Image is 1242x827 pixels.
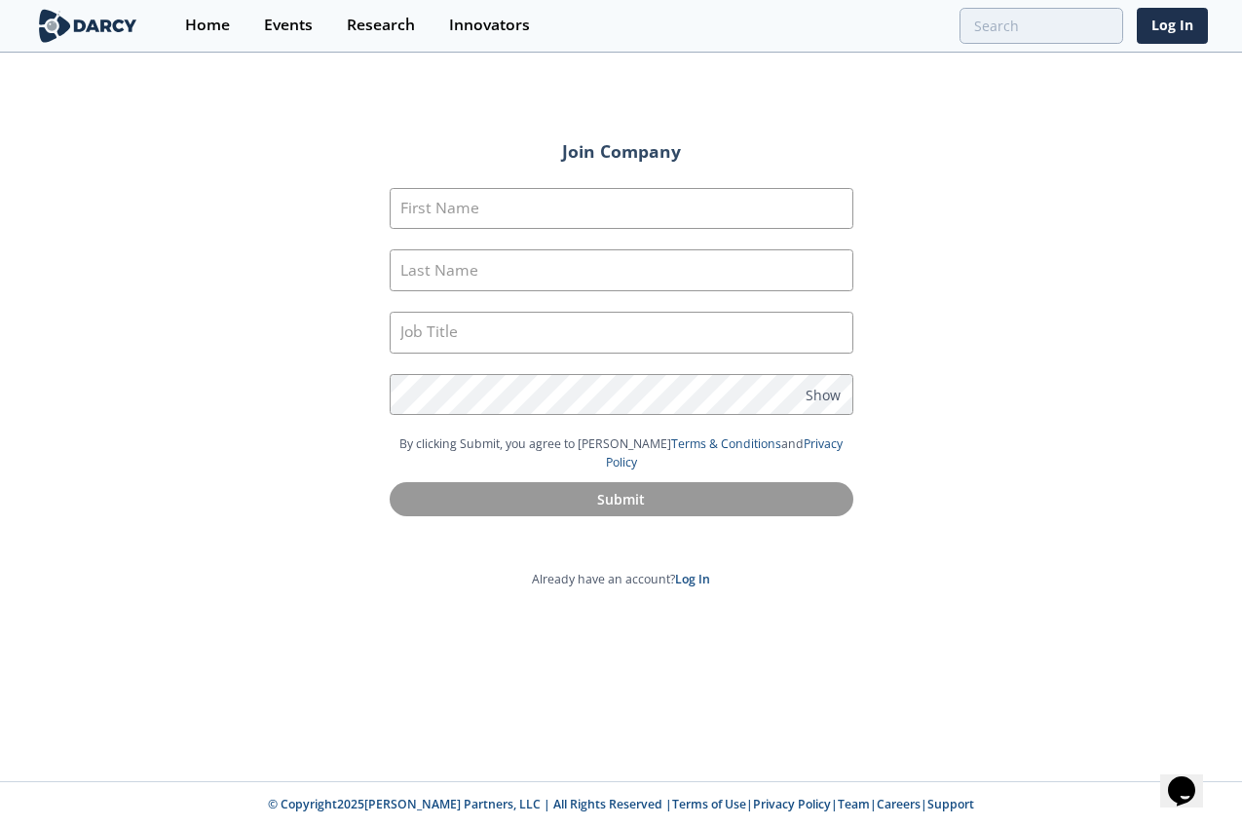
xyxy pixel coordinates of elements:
span: Show [806,384,841,404]
a: Careers [877,796,921,812]
div: Innovators [449,18,530,33]
img: logo-wide.svg [35,9,141,43]
input: Advanced Search [960,8,1123,44]
input: Last Name [390,249,853,291]
p: Already have an account? [335,571,908,588]
div: Research [347,18,415,33]
p: © Copyright 2025 [PERSON_NAME] Partners, LLC | All Rights Reserved | | | | | [150,796,1093,813]
input: First Name [390,188,853,230]
a: Privacy Policy [753,796,831,812]
button: Submit [390,482,853,516]
iframe: chat widget [1160,749,1223,808]
a: Privacy Policy [606,435,844,470]
a: Log In [675,571,710,587]
div: Events [264,18,313,33]
a: Terms & Conditions [671,435,781,452]
a: Log In [1137,8,1208,44]
div: Home [185,18,230,33]
a: Terms of Use [672,796,746,812]
input: Job Title [390,312,853,354]
a: Team [838,796,870,812]
a: Support [927,796,974,812]
h2: Join Company [362,143,881,161]
p: By clicking Submit, you agree to [PERSON_NAME] and [390,435,853,471]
